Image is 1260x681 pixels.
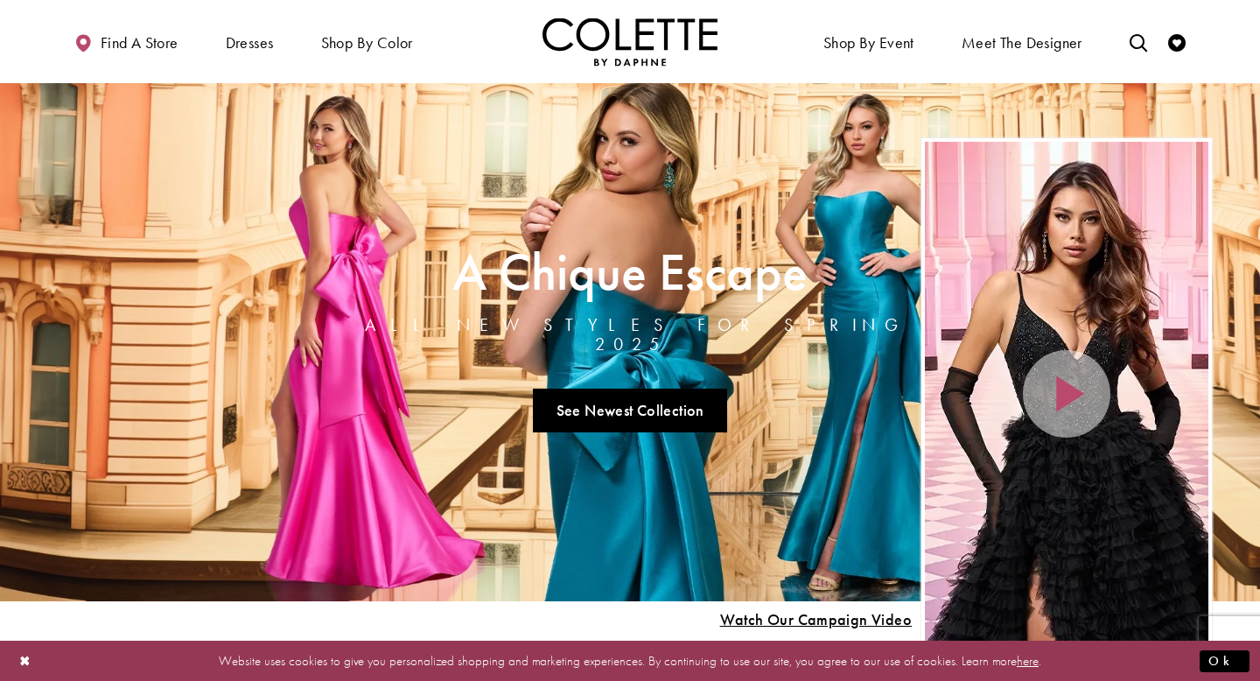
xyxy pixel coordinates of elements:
span: Meet the designer [962,34,1082,52]
a: See Newest Collection A Chique Escape All New Styles For Spring 2025 [533,389,727,432]
a: here [1017,651,1039,669]
span: Play Slide #15 Video [719,611,912,628]
ul: Slider Links [339,382,921,439]
a: Check Wishlist [1164,18,1190,66]
button: Close Dialog [10,645,40,676]
span: Shop by color [321,34,413,52]
img: Colette by Daphne [542,18,717,66]
span: Shop by color [317,18,417,66]
span: Dresses [226,34,274,52]
a: Toggle search [1125,18,1151,66]
a: Find a store [70,18,182,66]
span: Shop By Event [823,34,914,52]
a: Meet the designer [957,18,1087,66]
p: Website uses cookies to give you personalized shopping and marketing experiences. By continuing t... [126,649,1134,672]
span: Shop By Event [819,18,919,66]
span: Dresses [221,18,278,66]
a: Visit Home Page [542,18,717,66]
span: Find a store [101,34,178,52]
button: Submit Dialog [1200,649,1249,671]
